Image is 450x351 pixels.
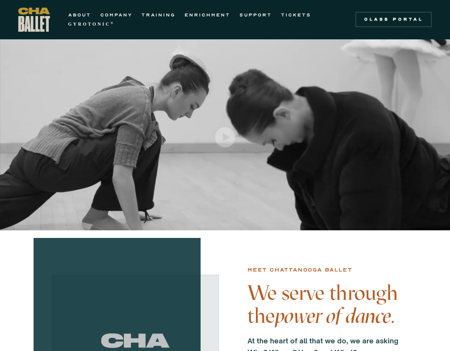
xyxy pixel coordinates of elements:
[247,281,400,327] h4: We serve through the
[100,10,132,19] a: COMPANY
[18,8,50,32] a: home
[68,21,111,27] strong: GYROTONIC
[111,21,115,25] sup: ®
[247,265,352,275] div: Meet chattanooga ballet
[239,10,272,19] a: SUPPORT
[281,10,311,19] a: TICKETS
[68,10,91,19] a: ABOUT
[275,303,396,328] em: power of dance.
[185,10,230,19] a: ENRICHMENT
[355,12,432,27] a: Class Portal
[360,16,427,23] div: Class Portal
[68,19,115,29] a: GYROTONIC®
[141,10,175,19] a: TRAINING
